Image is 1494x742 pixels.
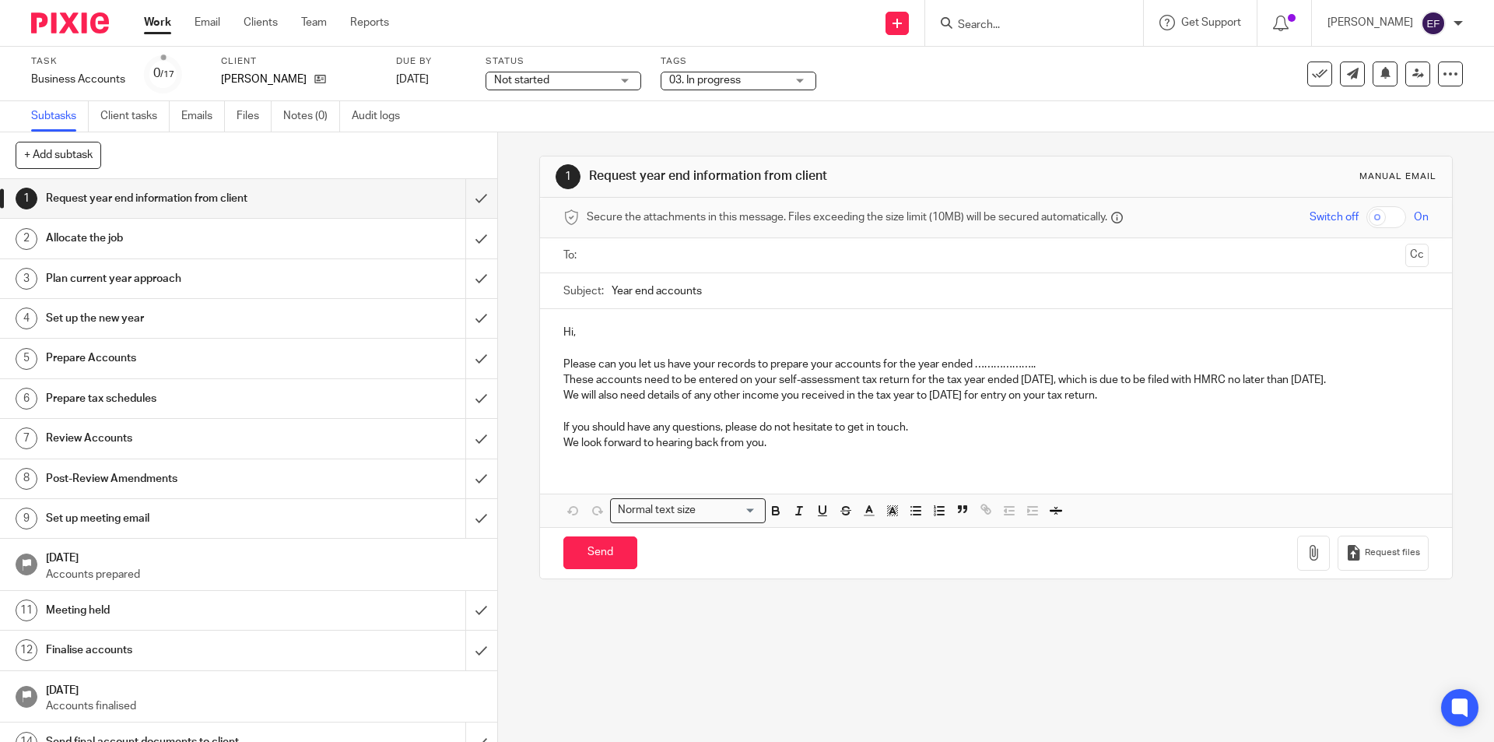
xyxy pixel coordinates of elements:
p: Please can you let us have your records to prepare your accounts for the year ended ……………….. [563,357,1428,372]
a: Subtasks [31,101,89,132]
label: To: [563,248,580,263]
span: [DATE] [396,74,429,85]
a: Email [195,15,220,30]
span: Secure the attachments in this message. Files exceeding the size limit (10MB) will be secured aut... [587,209,1107,225]
div: 3 [16,268,37,290]
button: Request files [1338,536,1428,571]
span: On [1414,209,1429,225]
h1: Post-Review Amendments [46,467,315,491]
button: + Add subtask [16,142,101,168]
p: Hi, [563,325,1428,340]
h1: Set up the new year [46,307,315,330]
p: [PERSON_NAME] [1327,15,1413,30]
small: /17 [160,70,174,79]
input: Send [563,536,637,570]
p: If you should have any questions, please do not hesitate to get in touch. [563,420,1428,435]
a: Work [144,15,171,30]
div: 4 [16,308,37,329]
a: Audit logs [352,101,412,132]
a: Files [237,101,272,132]
button: Cc [1405,244,1429,267]
label: Subject: [563,283,604,299]
a: Reports [350,15,389,30]
label: Task [31,55,125,68]
div: Manual email [1359,171,1436,183]
h1: Prepare tax schedules [46,387,315,410]
h1: Review Accounts [46,427,315,450]
h1: Request year end information from client [589,168,1029,185]
div: 1 [16,188,37,209]
div: 8 [16,468,37,490]
span: Normal text size [614,502,699,519]
img: Pixie [31,12,109,33]
div: 0 [153,65,174,83]
div: 7 [16,427,37,449]
img: svg%3E [1421,11,1446,36]
a: Notes (0) [283,101,340,132]
div: 5 [16,348,37,370]
h1: [DATE] [46,679,482,698]
label: Tags [661,55,816,68]
h1: Meeting held [46,599,315,622]
h1: Set up meeting email [46,507,315,530]
div: 12 [16,639,37,661]
span: Get Support [1181,17,1241,28]
h1: Request year end information from client [46,187,315,210]
div: 1 [556,164,580,189]
input: Search [956,19,1096,33]
input: Search for option [700,502,756,519]
h1: Prepare Accounts [46,346,315,370]
div: 9 [16,508,37,529]
span: Not started [494,75,549,86]
label: Client [221,55,377,68]
p: Accounts finalised [46,698,482,714]
p: These accounts need to be entered on your self-assessment tax return for the tax year ended [DATE... [563,372,1428,388]
div: Search for option [610,498,766,522]
span: 03. In progress [669,75,741,86]
div: 11 [16,600,37,621]
span: Switch off [1310,209,1359,225]
h1: Plan current year approach [46,267,315,290]
span: Request files [1365,547,1420,559]
a: Client tasks [100,101,170,132]
label: Due by [396,55,466,68]
p: We will also need details of any other income you received in the tax year to [DATE] for entry on... [563,388,1428,403]
div: 6 [16,388,37,410]
h1: Allocate the job [46,227,315,250]
a: Clients [244,15,278,30]
a: Emails [181,101,225,132]
label: Status [486,55,641,68]
h1: Finalise accounts [46,638,315,662]
p: We look forward to hearing back from you. [563,435,1428,451]
div: 2 [16,228,37,250]
h1: [DATE] [46,547,482,566]
p: Accounts prepared [46,567,482,582]
p: [PERSON_NAME] [221,72,307,87]
a: Team [301,15,327,30]
div: Business Accounts [31,72,125,87]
